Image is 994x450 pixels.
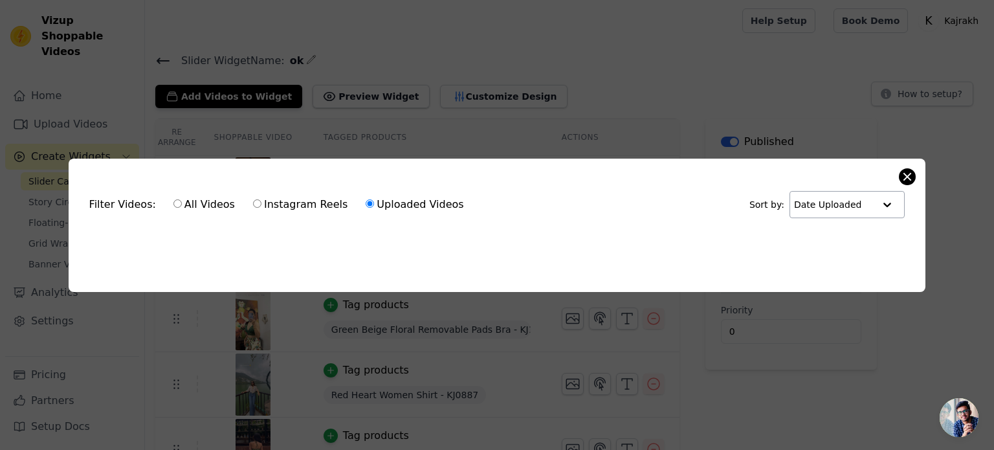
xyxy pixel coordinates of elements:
div: Filter Videos: [89,190,471,219]
label: Uploaded Videos [365,196,464,213]
label: Instagram Reels [252,196,348,213]
label: All Videos [173,196,236,213]
a: Open chat [940,398,978,437]
button: Close modal [900,169,915,185]
div: Sort by: [749,191,905,218]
